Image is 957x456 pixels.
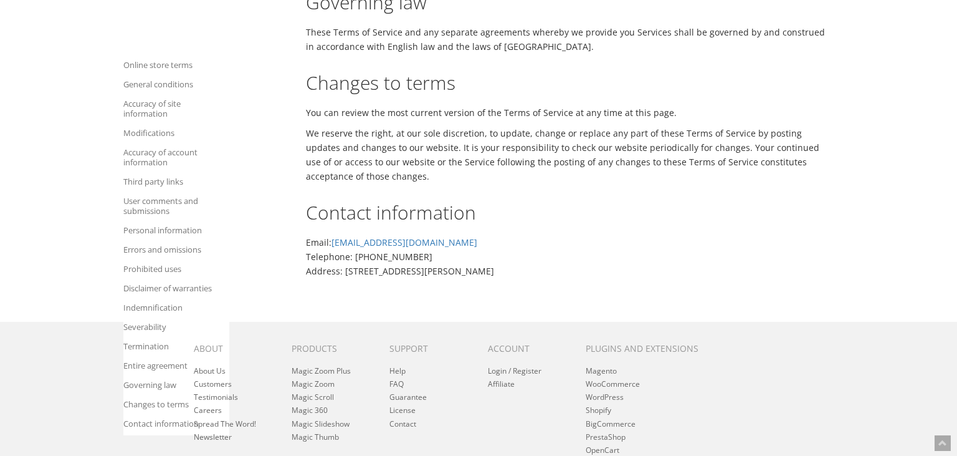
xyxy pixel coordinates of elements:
a: Magic Zoom [292,379,335,389]
a: Prohibited uses [123,261,229,276]
a: Third party links [123,174,229,189]
a: Magic 360 [292,405,328,415]
a: PrestaShop [586,432,626,442]
h6: Support [389,344,469,353]
a: Termination [123,339,229,354]
a: Magento [586,366,617,376]
a: BigCommerce [586,419,636,429]
p: Email: Telephone: [PHONE_NUMBER] Address: [STREET_ADDRESS][PERSON_NAME] [306,235,834,278]
a: Disclaimer of warranties [123,281,229,296]
a: Online store terms [123,57,229,72]
a: Indemnification [123,300,229,315]
a: Guarantee [389,392,427,402]
a: Testimonials [194,392,238,402]
a: Modifications [123,125,229,140]
a: Magic Slideshow [292,419,350,429]
a: Contact information [123,416,229,431]
a: Governing law [123,377,229,392]
a: Accuracy of account information [123,145,229,170]
a: Shopify [586,405,611,415]
a: WooCommerce [586,379,640,389]
a: Accuracy of site information [123,96,229,121]
h2: Changes to terms [306,72,834,93]
a: [EMAIL_ADDRESS][DOMAIN_NAME] [331,236,477,248]
a: About Us [194,366,226,376]
a: Changes to terms [123,397,229,412]
h6: Plugins and extensions [586,344,714,353]
a: License [389,405,416,415]
a: Magic Thumb [292,432,339,442]
a: Careers [194,405,222,415]
a: Magic Scroll [292,392,334,402]
a: Personal information [123,223,229,238]
a: Entire agreement [123,358,229,373]
p: We reserve the right, at our sole discretion, to update, change or replace any part of these Term... [306,126,834,183]
a: Spread The Word! [194,419,256,429]
a: FAQ [389,379,404,389]
a: Customers [194,379,232,389]
h6: About [194,344,273,353]
a: Contact [389,419,416,429]
a: WordPress [586,392,624,402]
a: OpenCart [586,445,619,455]
a: User comments and submissions [123,193,229,218]
h2: Contact information [306,202,834,223]
a: Login / Register [488,366,541,376]
a: Severability [123,319,229,334]
a: Errors and omissions [123,242,229,257]
h6: Account [488,344,567,353]
h6: Products [292,344,371,353]
a: General conditions [123,77,229,92]
a: Magic Zoom Plus [292,366,351,376]
a: Affiliate [488,379,515,389]
p: You can review the most current version of the Terms of Service at any time at this page. [306,105,834,120]
a: Help [389,366,406,376]
a: Newsletter [194,432,232,442]
p: These Terms of Service and any separate agreements whereby we provide you Services shall be gover... [306,25,834,54]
